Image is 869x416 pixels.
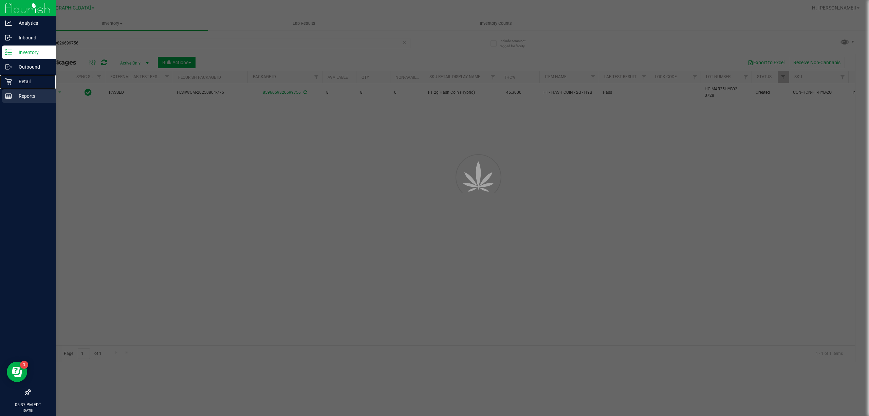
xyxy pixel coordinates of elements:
p: Reports [12,92,53,100]
p: [DATE] [3,408,53,413]
inline-svg: Reports [5,93,12,100]
p: Outbound [12,63,53,71]
inline-svg: Inbound [5,34,12,41]
p: 05:37 PM EDT [3,402,53,408]
inline-svg: Outbound [5,64,12,70]
inline-svg: Analytics [5,20,12,26]
p: Inbound [12,34,53,42]
iframe: Resource center unread badge [20,361,28,369]
p: Analytics [12,19,53,27]
iframe: Resource center [7,362,27,382]
p: Retail [12,77,53,86]
p: Inventory [12,48,53,56]
inline-svg: Retail [5,78,12,85]
inline-svg: Inventory [5,49,12,56]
